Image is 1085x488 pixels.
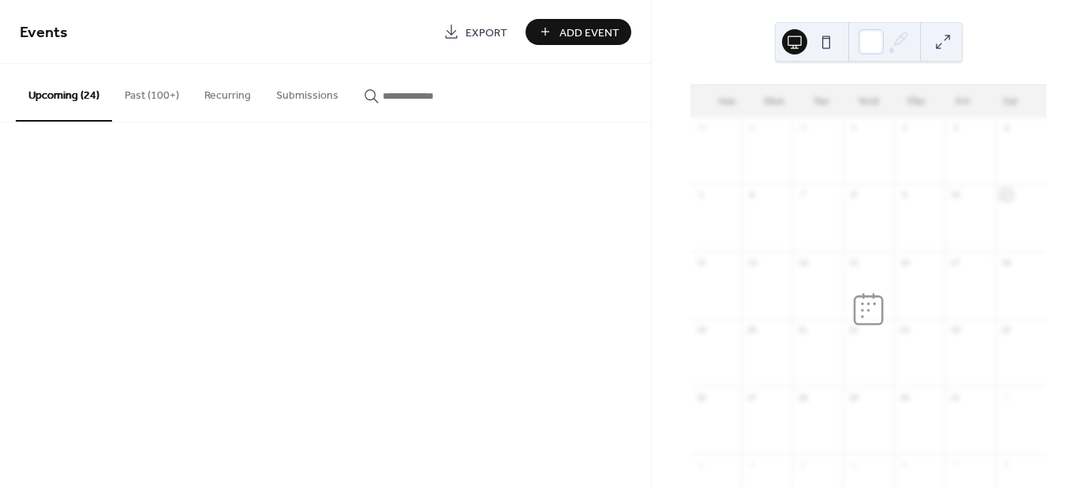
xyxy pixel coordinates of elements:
div: 27 [746,391,758,403]
div: 5 [847,458,859,470]
div: 17 [949,256,961,268]
div: 19 [695,324,707,336]
div: Sun [703,85,750,117]
div: 30 [797,122,809,133]
div: 6 [899,458,911,470]
div: 6 [746,189,758,201]
div: 3 [746,458,758,470]
div: Wed [845,85,892,117]
div: 20 [746,324,758,336]
div: 24 [949,324,961,336]
div: Tue [798,85,845,117]
div: 12 [695,256,707,268]
span: Export [466,24,507,41]
div: 26 [695,391,707,403]
div: 14 [797,256,809,268]
div: 5 [695,189,707,201]
div: 29 [746,122,758,133]
div: 8 [847,189,859,201]
button: Submissions [264,64,351,120]
div: Fri [939,85,986,117]
div: 22 [847,324,859,336]
div: 23 [899,324,911,336]
div: 1 [1001,391,1012,403]
div: 28 [797,391,809,403]
div: 29 [847,391,859,403]
button: Add Event [526,19,631,45]
div: 28 [695,122,707,133]
div: 7 [949,458,961,470]
div: 13 [746,256,758,268]
button: Past (100+) [112,64,192,120]
div: Thu [892,85,939,117]
div: 4 [797,458,809,470]
div: 3 [949,122,961,133]
div: 11 [1001,189,1012,201]
div: 4 [1001,122,1012,133]
span: Add Event [559,24,619,41]
div: 31 [949,391,961,403]
button: Recurring [192,64,264,120]
div: 8 [1001,458,1012,470]
div: 7 [797,189,809,201]
div: 2 [899,122,911,133]
div: 16 [899,256,911,268]
div: 9 [899,189,911,201]
div: Sat [986,85,1034,117]
div: 1 [847,122,859,133]
div: 21 [797,324,809,336]
div: 30 [899,391,911,403]
button: Upcoming (24) [16,64,112,122]
div: 25 [1001,324,1012,336]
div: 10 [949,189,961,201]
span: Events [20,17,68,48]
div: 2 [695,458,707,470]
div: 18 [1001,256,1012,268]
div: Mon [750,85,798,117]
a: Export [432,19,519,45]
div: 15 [847,256,859,268]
